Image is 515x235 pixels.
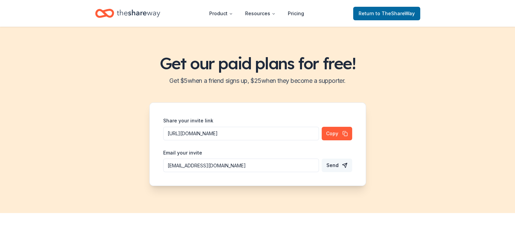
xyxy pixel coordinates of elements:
[359,9,415,18] span: Return
[326,161,339,169] span: Send
[322,127,352,140] button: Copy
[353,7,420,20] a: Returnto TheShareWay
[95,5,160,21] a: Home
[240,7,281,20] button: Resources
[375,10,415,16] span: to TheShareWay
[8,54,507,73] h1: Get our paid plans for free!
[163,149,202,156] label: Email your invite
[204,7,238,20] button: Product
[8,75,507,86] h2: Get $ 5 when a friend signs up, $ 25 when they become a supporter.
[204,5,309,21] nav: Main
[322,159,352,172] button: Send
[163,117,213,124] label: Share your invite link
[282,7,309,20] a: Pricing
